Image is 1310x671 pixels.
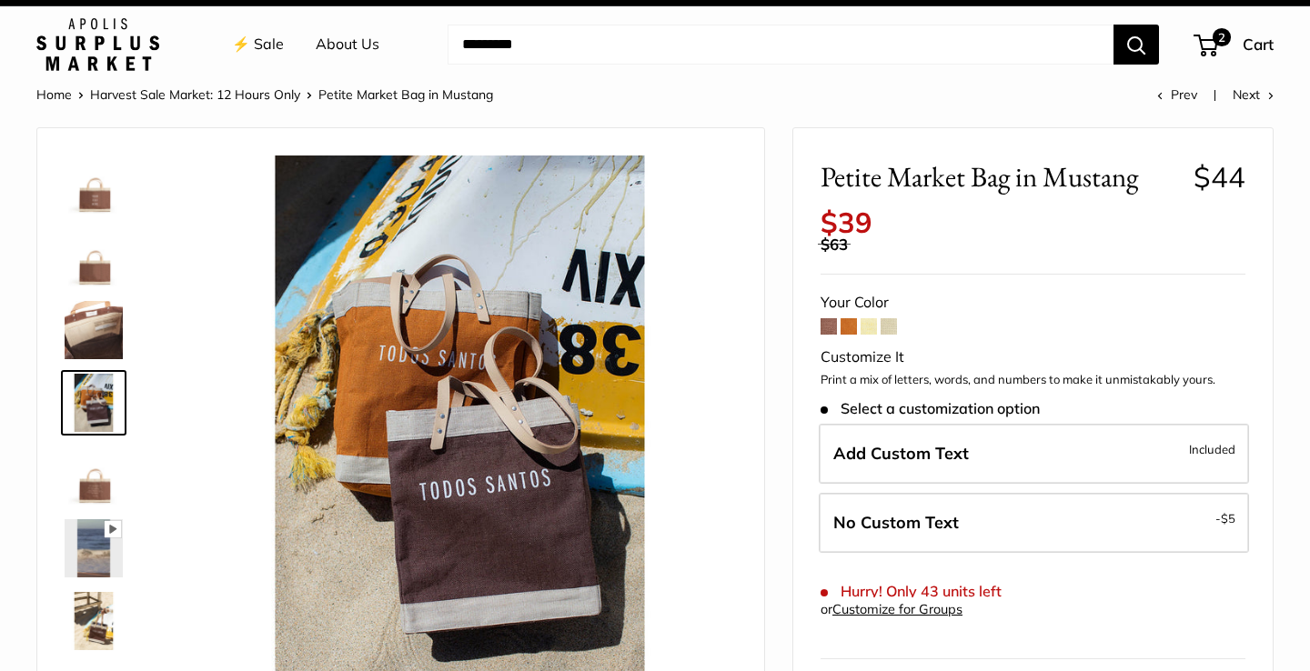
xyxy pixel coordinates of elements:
[61,225,126,290] a: Petite Market Bag in Mustang
[1221,511,1235,526] span: $5
[821,597,962,622] div: or
[61,297,126,363] a: Petite Market Bag in Mustang
[821,400,1040,417] span: Select a customization option
[821,371,1245,389] p: Print a mix of letters, words, and numbers to make it unmistakably yours.
[65,155,123,214] img: Petite Market Bag in Mustang
[821,235,848,254] span: $63
[821,289,1245,316] div: Your Color
[316,31,379,58] a: About Us
[1213,28,1231,46] span: 2
[819,424,1249,484] label: Add Custom Text
[65,519,123,577] img: Petite Market Bag in Mustang
[821,583,1002,600] span: Hurry! Only 43 units left
[65,228,123,286] img: Petite Market Bag in Mustang
[1189,438,1235,460] span: Included
[1233,86,1274,103] a: Next
[1157,86,1197,103] a: Prev
[61,588,126,654] a: Petite Market Bag in Mustang
[821,205,872,240] span: $39
[318,86,493,103] span: Petite Market Bag in Mustang
[232,31,284,58] a: ⚡️ Sale
[65,446,123,505] img: Petite Market Bag in Mustang
[36,83,493,106] nav: Breadcrumb
[448,25,1113,65] input: Search...
[821,160,1180,194] span: Petite Market Bag in Mustang
[61,152,126,217] a: Petite Market Bag in Mustang
[36,18,159,71] img: Apolis: Surplus Market
[65,301,123,359] img: Petite Market Bag in Mustang
[833,443,969,464] span: Add Custom Text
[65,592,123,650] img: Petite Market Bag in Mustang
[61,443,126,508] a: Petite Market Bag in Mustang
[1243,35,1274,54] span: Cart
[1113,25,1159,65] button: Search
[61,370,126,436] a: Petite Market Bag in Mustang
[1194,159,1245,195] span: $44
[1215,507,1235,529] span: -
[833,512,959,533] span: No Custom Text
[832,601,962,617] a: Customize for Groups
[821,344,1245,371] div: Customize It
[61,516,126,581] a: Petite Market Bag in Mustang
[65,374,123,432] img: Petite Market Bag in Mustang
[36,86,72,103] a: Home
[90,86,300,103] a: Harvest Sale Market: 12 Hours Only
[819,493,1249,553] label: Leave Blank
[1195,30,1274,59] a: 2 Cart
